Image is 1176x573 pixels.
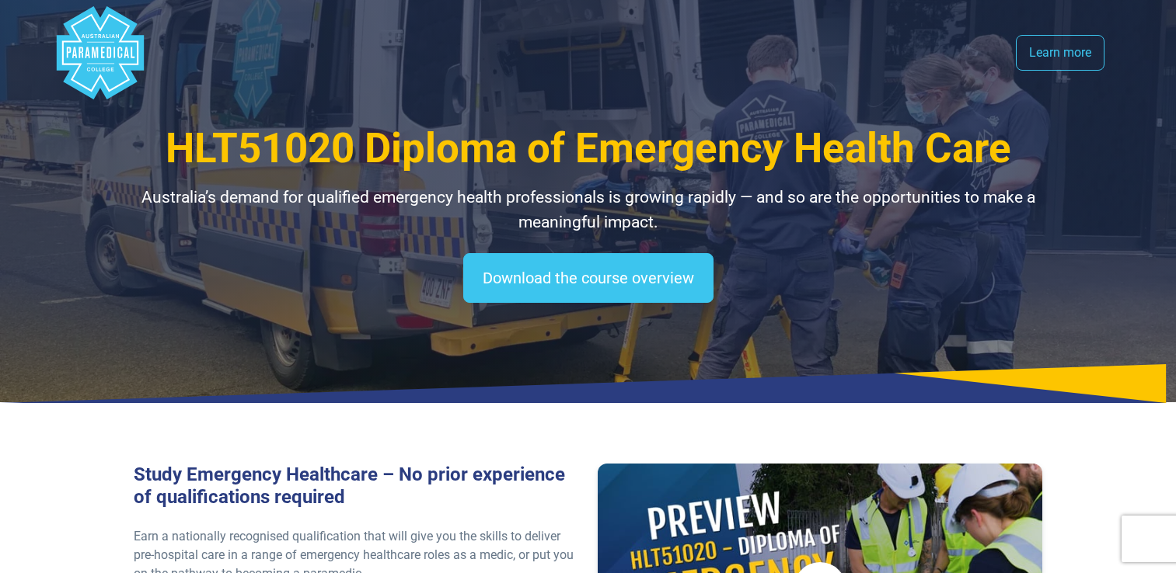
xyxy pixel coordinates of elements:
[134,186,1043,234] p: Australia’s demand for qualified emergency health professionals is growing rapidly — and so are t...
[54,6,147,99] div: Australian Paramedical College
[166,124,1011,172] span: HLT51020 Diploma of Emergency Health Care
[1016,35,1104,71] a: Learn more
[134,464,579,509] h3: Study Emergency Healthcare – No prior experience of qualifications required
[463,253,714,303] a: Download the course overview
